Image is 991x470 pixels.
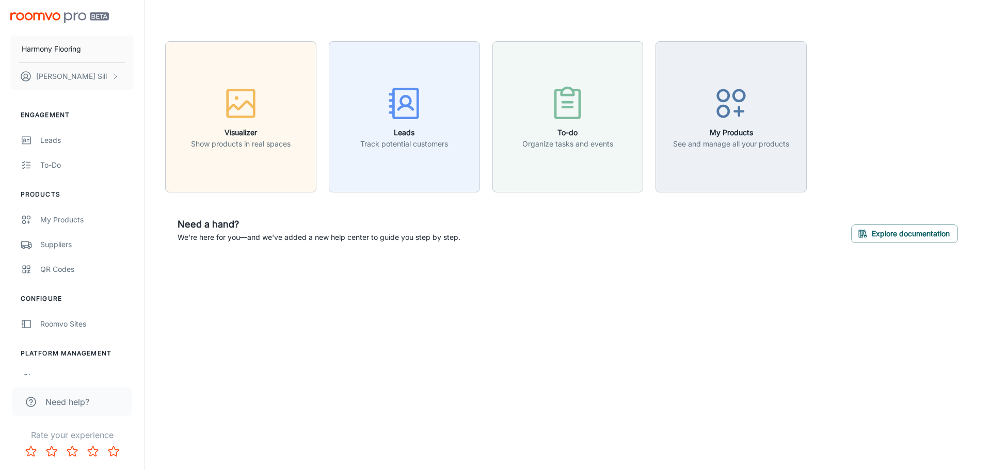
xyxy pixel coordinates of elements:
[22,43,81,55] p: Harmony Flooring
[492,111,644,121] a: To-doOrganize tasks and events
[40,159,134,171] div: To-do
[656,41,807,192] button: My ProductsSee and manage all your products
[656,111,807,121] a: My ProductsSee and manage all your products
[40,214,134,225] div: My Products
[492,41,644,192] button: To-doOrganize tasks and events
[10,36,134,62] button: Harmony Flooring
[673,138,789,150] p: See and manage all your products
[178,232,460,243] p: We're here for you—and we've added a new help center to guide you step by step.
[522,127,613,138] h6: To-do
[329,41,480,192] button: LeadsTrack potential customers
[191,127,291,138] h6: Visualizer
[522,138,613,150] p: Organize tasks and events
[40,135,134,146] div: Leads
[851,228,958,238] a: Explore documentation
[191,138,291,150] p: Show products in real spaces
[10,12,109,23] img: Roomvo PRO Beta
[10,63,134,90] button: [PERSON_NAME] Sill
[673,127,789,138] h6: My Products
[178,217,460,232] h6: Need a hand?
[360,138,448,150] p: Track potential customers
[40,239,134,250] div: Suppliers
[36,71,107,82] p: [PERSON_NAME] Sill
[329,111,480,121] a: LeadsTrack potential customers
[851,224,958,243] button: Explore documentation
[40,264,134,275] div: QR Codes
[360,127,448,138] h6: Leads
[165,41,316,192] button: VisualizerShow products in real spaces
